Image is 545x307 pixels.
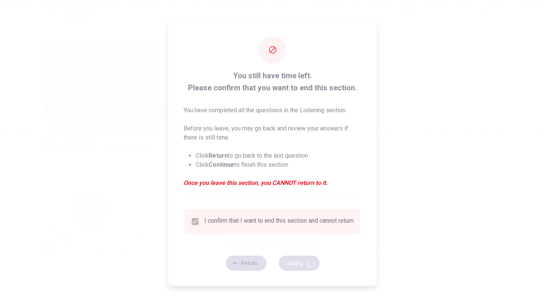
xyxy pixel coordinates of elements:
em: Once you leave this section, you CANNOT return to it. [184,178,362,188]
p: You have completed all the questions in the Listening section. [184,106,362,115]
strong: Return [209,152,228,159]
li: Click to finish this section. [196,160,362,169]
span: You still have time left. Please confirm that you want to end this section. [184,70,362,94]
button: Return [226,256,266,271]
button: Loading [279,256,319,271]
div: I confirm that I want to end this section and cannot return. [204,217,355,226]
li: Click to go back to the last question [196,151,362,160]
strong: Continue [209,161,234,168]
p: Before you leave, you may go back and review your answers if there is still time. [184,124,362,142]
